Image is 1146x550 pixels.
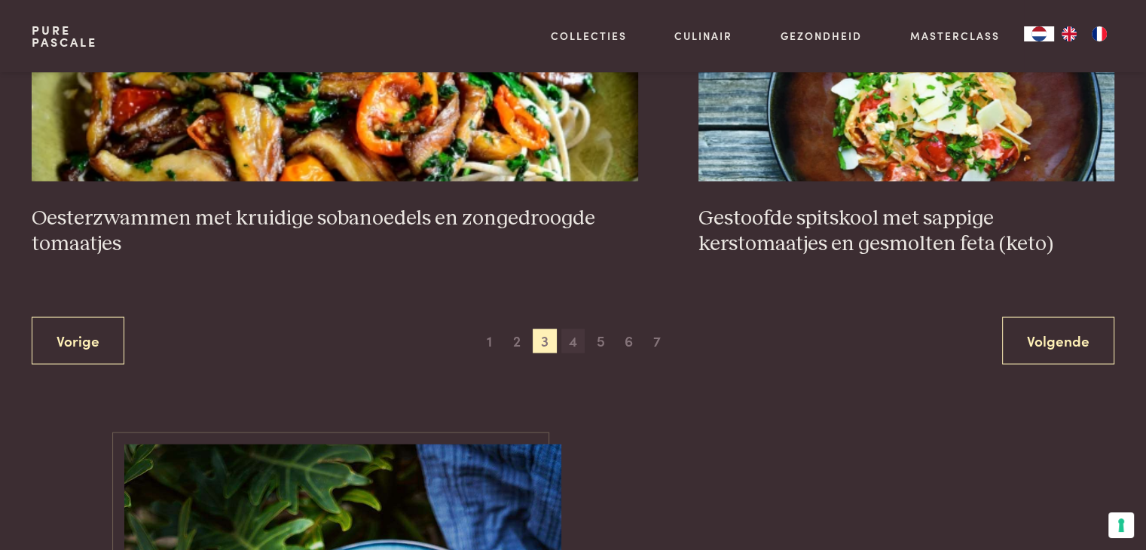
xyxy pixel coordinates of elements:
[1054,26,1114,41] ul: Language list
[533,329,557,353] span: 3
[561,329,585,353] span: 4
[505,329,529,353] span: 2
[589,329,613,353] span: 5
[1002,317,1114,365] a: Volgende
[1054,26,1084,41] a: EN
[32,24,97,48] a: PurePascale
[1084,26,1114,41] a: FR
[32,317,124,365] a: Vorige
[617,329,641,353] span: 6
[674,28,732,44] a: Culinair
[910,28,1000,44] a: Masterclass
[1024,26,1054,41] a: NL
[645,329,669,353] span: 7
[698,206,1114,258] h3: Gestoofde spitskool met sappige kerstomaatjes en gesmolten feta (keto)
[1024,26,1054,41] div: Language
[32,206,638,258] h3: Oesterzwammen met kruidige sobanoedels en zongedroogde tomaatjes
[1108,512,1134,538] button: Uw voorkeuren voor toestemming voor trackingtechnologieën
[1024,26,1114,41] aside: Language selected: Nederlands
[551,28,627,44] a: Collecties
[781,28,862,44] a: Gezondheid
[477,329,501,353] span: 1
